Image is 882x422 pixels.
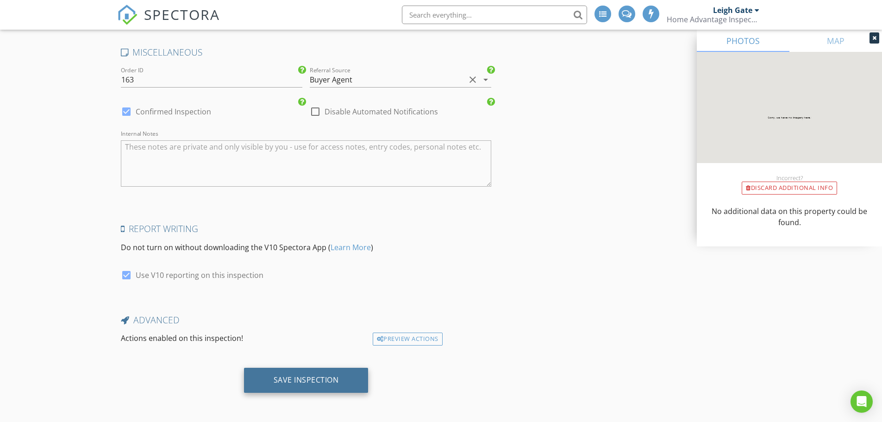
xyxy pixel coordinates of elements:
div: Leigh Gate [713,6,752,15]
i: clear [467,74,478,85]
div: Buyer Agent [310,76,352,84]
div: Home Advantage Inspections [667,15,759,24]
p: Do not turn on without downloading the V10 Spectora App ( ) [121,242,492,253]
input: Search everything... [402,6,587,24]
img: streetview [697,52,882,185]
h4: Report Writing [121,223,492,235]
i: arrow_drop_down [480,74,491,85]
a: MAP [789,30,882,52]
label: Use V10 reporting on this inspection [136,271,263,280]
span: SPECTORA [144,5,220,24]
h4: Advanced [121,314,492,326]
div: Discard Additional info [742,182,837,195]
a: SPECTORA [117,13,220,32]
div: Incorrect? [697,174,882,182]
img: The Best Home Inspection Software - Spectora [117,5,138,25]
textarea: Internal Notes [121,140,492,187]
div: Actions enabled on this inspection! [117,333,369,346]
label: Disable Automated Notifications [325,107,438,116]
p: No additional data on this property could be found. [708,206,871,228]
a: Learn More [331,242,371,252]
div: Save Inspection [274,375,339,384]
label: Confirmed Inspection [136,107,211,116]
div: Open Intercom Messenger [851,391,873,413]
a: PHOTOS [697,30,789,52]
div: Preview Actions [373,333,443,346]
h4: MISCELLANEOUS [121,46,492,58]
